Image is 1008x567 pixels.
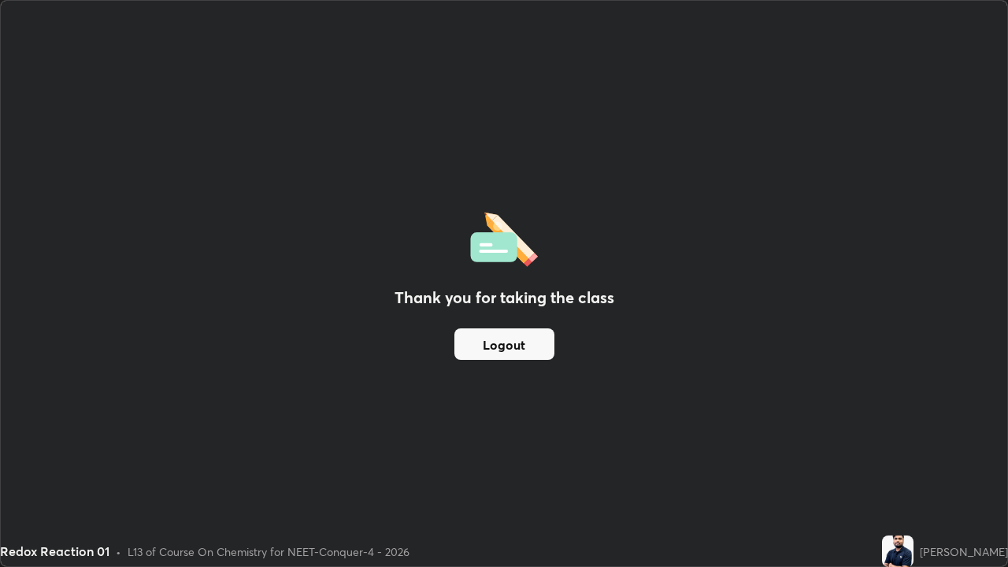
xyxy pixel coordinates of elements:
div: [PERSON_NAME] [920,543,1008,560]
img: offlineFeedback.1438e8b3.svg [470,207,538,267]
h2: Thank you for taking the class [395,286,614,309]
img: d3afc91c8d51471cb35968126d237139.jpg [882,535,913,567]
button: Logout [454,328,554,360]
div: • [116,543,121,560]
div: L13 of Course On Chemistry for NEET-Conquer-4 - 2026 [128,543,409,560]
